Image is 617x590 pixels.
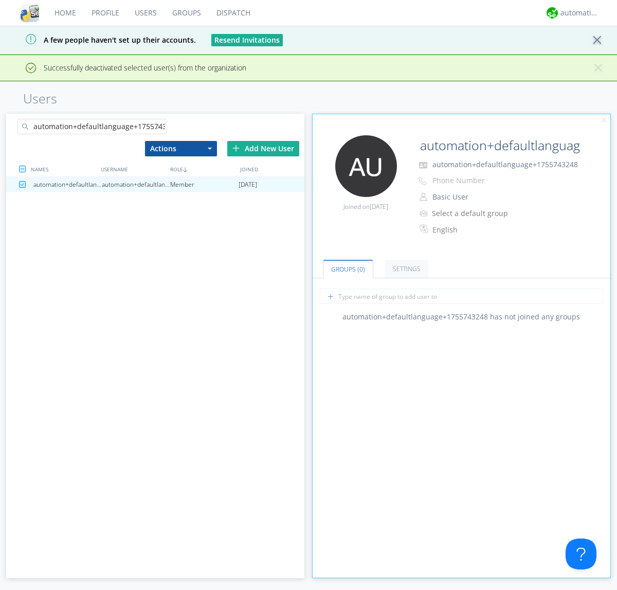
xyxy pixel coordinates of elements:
[566,539,596,569] iframe: Toggle Customer Support
[33,177,102,192] div: automation+defaultlanguage+1755743248
[8,35,196,45] span: A few people haven't set up their accounts.
[432,225,518,235] div: English
[420,206,429,220] img: icon-alert-users-thin-outline.svg
[370,202,388,211] span: [DATE]
[432,159,578,169] span: automation+defaultlanguage+1755743248
[429,190,532,204] button: Basic User
[239,177,257,192] span: [DATE]
[8,63,246,73] span: Successfully deactivated selected user(s) from the organization
[21,4,39,22] img: cddb5a64eb264b2086981ab96f4c1ba7
[17,119,167,134] input: Search users
[323,260,373,278] a: Groups (0)
[168,162,237,176] div: ROLE
[601,117,608,124] img: cancel.svg
[547,7,558,19] img: d2d01cd9b4174d08988066c6d424eccd
[170,177,239,192] div: Member
[211,34,283,46] button: Resend Invitations
[432,208,518,219] div: Select a default group
[343,202,388,211] span: Joined on
[560,8,599,18] div: automation+atlas
[232,145,240,152] img: plus.svg
[313,312,611,322] div: automation+defaultlanguage+1755743248 has not joined any groups
[227,141,299,156] div: Add New User
[28,162,98,176] div: NAMES
[335,135,397,197] img: 373638.png
[102,177,170,192] div: automation+defaultlanguage+1755743248
[145,141,217,156] button: Actions
[98,162,168,176] div: USERNAME
[385,260,429,278] a: Settings
[419,177,427,185] img: phone-outline.svg
[420,223,430,235] img: In groups with Translation enabled, this user's messages will be automatically translated to and ...
[420,193,427,201] img: person-outline.svg
[6,177,304,192] a: automation+defaultlanguage+1755743248automation+defaultlanguage+1755743248Member[DATE]
[416,135,582,156] input: Name
[238,162,307,176] div: JOINED
[320,289,603,304] input: Type name of group to add user to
